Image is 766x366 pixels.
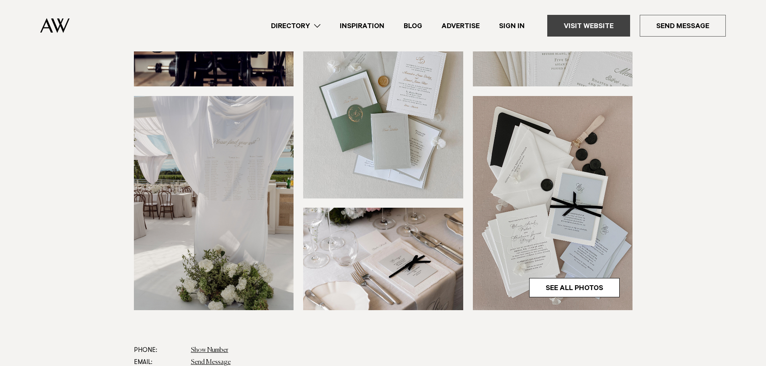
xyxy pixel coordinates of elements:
a: Visit Website [547,15,630,37]
a: Show Number [191,347,228,354]
dt: Phone: [134,344,185,356]
a: Sign In [489,20,534,31]
a: Blog [394,20,432,31]
a: See All Photos [529,278,620,297]
img: Auckland Weddings Logo [40,18,70,33]
a: Inspiration [330,20,394,31]
a: Send Message [191,359,231,366]
a: Directory [261,20,330,31]
a: Advertise [432,20,489,31]
a: Send Message [640,15,726,37]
